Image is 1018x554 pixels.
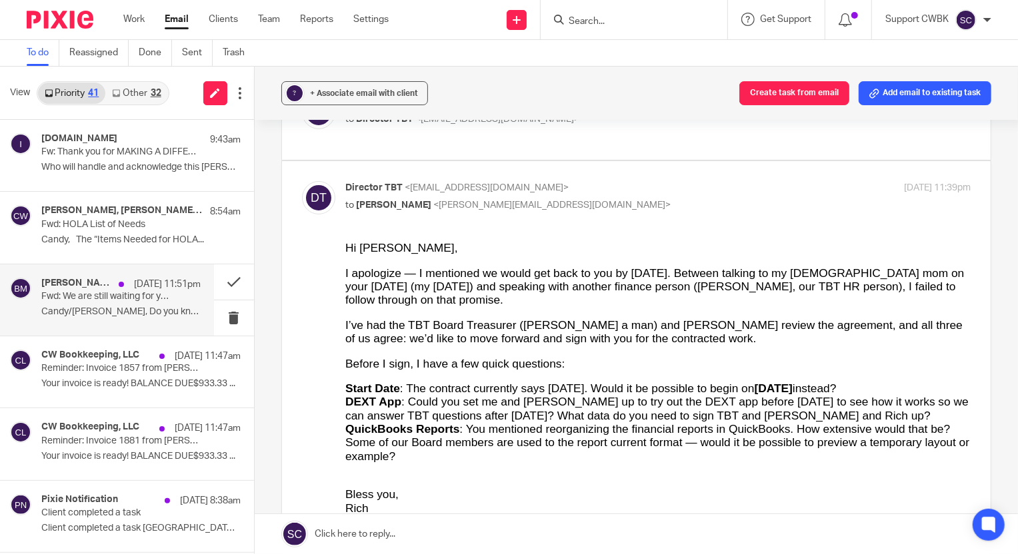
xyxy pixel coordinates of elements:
[209,13,238,26] a: Clients
[904,181,971,195] p: [DATE] 11:39pm
[739,81,849,105] button: Create task from email
[41,205,203,216] h4: [PERSON_NAME], [PERSON_NAME], [PERSON_NAME]
[105,83,167,104] a: Other32
[10,205,31,226] img: svg%3E
[310,89,418,97] span: + Associate email with client
[41,133,117,144] h4: [DOMAIN_NAME]
[182,40,213,66] a: Sent
[41,421,139,433] h4: CW Bookkeeping, LLC
[859,81,991,105] button: Add email to existing task
[955,9,977,31] img: svg%3E
[41,378,241,390] p: Your invoice is ready! BALANCE DUE$933.33 ...
[41,523,241,534] p: Client completed a task [GEOGRAPHIC_DATA]...
[41,162,241,173] p: Who will handle and acknowledge this [PERSON_NAME]...
[356,200,431,210] span: [PERSON_NAME]
[287,85,303,101] div: ?
[567,16,687,28] input: Search
[10,421,31,443] img: svg%3E
[41,306,201,318] p: Candy/[PERSON_NAME], Do you know what this is? Thx ...
[41,494,118,505] h4: Pixie Notification
[88,89,99,98] div: 41
[38,83,105,104] a: Priority41
[41,146,201,158] p: Fw: Thank you for MAKING A DIFFERENCE!
[41,435,201,447] p: Reminder: Invoice 1881 from [PERSON_NAME] Bookkeeping
[300,13,333,26] a: Reports
[41,291,169,302] p: Fwd: We are still waiting for your response on Case #: 15143306946
[27,11,93,29] img: Pixie
[180,494,241,507] p: [DATE] 8:38am
[258,13,280,26] a: Team
[27,40,59,66] a: To do
[123,13,145,26] a: Work
[10,133,31,154] img: svg%3E
[69,40,129,66] a: Reassigned
[210,133,241,146] p: 9:43am
[151,89,161,98] div: 32
[41,451,241,462] p: Your invoice is ready! BALANCE DUE$933.33 ...
[345,200,354,210] span: to
[281,81,428,105] button: ? + Associate email with client
[10,494,31,515] img: svg%3E
[165,13,189,26] a: Email
[175,421,241,435] p: [DATE] 11:47am
[885,13,949,26] p: Support CWBK
[760,15,811,24] span: Get Support
[41,507,201,519] p: Client completed a task
[41,363,201,374] p: Reminder: Invoice 1857 from [PERSON_NAME] Bookkeeping
[353,13,389,26] a: Settings
[10,350,31,371] img: svg%3E
[41,234,241,246] p: Candy, The “Items Needed for HOLA...
[41,350,139,361] h4: CW Bookkeeping, LLC
[10,86,30,100] span: View
[41,219,201,230] p: Fwd: HOLA List of Needs
[302,181,335,214] img: svg%3E
[405,183,569,192] span: <[EMAIL_ADDRESS][DOMAIN_NAME]>
[134,278,201,291] p: [DATE] 11:51pm
[139,40,172,66] a: Done
[409,140,447,154] b: [DATE]
[433,200,671,210] span: <[PERSON_NAME][EMAIL_ADDRESS][DOMAIN_NAME]>
[223,40,255,66] a: Trash
[175,350,241,363] p: [DATE] 11:47am
[10,278,31,299] img: svg%3E
[210,205,241,218] p: 8:54am
[345,183,403,192] span: Director TBT
[41,278,112,289] h4: [PERSON_NAME]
